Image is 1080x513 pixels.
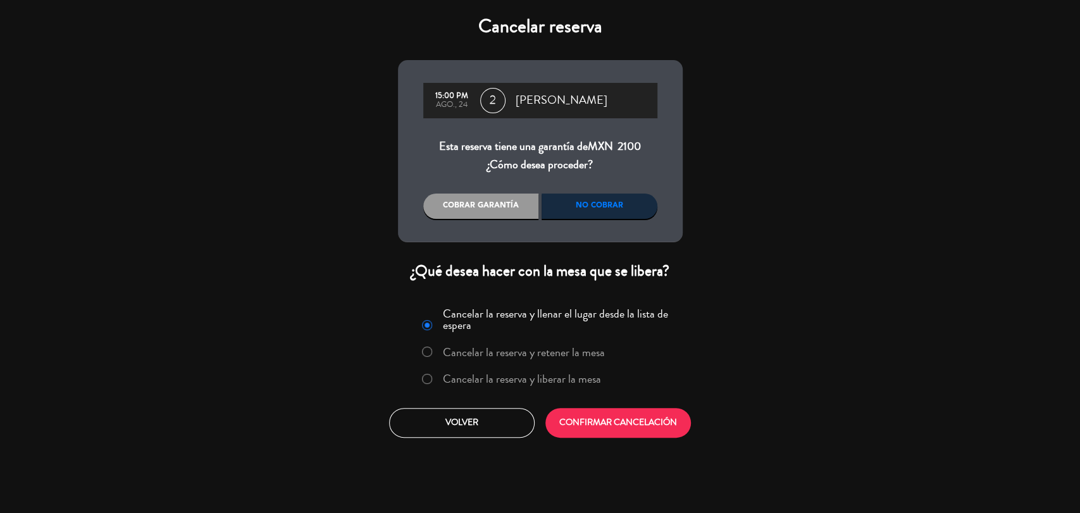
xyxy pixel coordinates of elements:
[430,92,474,101] div: 15:00 PM
[398,15,683,38] h4: Cancelar reserva
[545,408,691,438] button: CONFIRMAR CANCELACIÓN
[516,91,607,110] span: [PERSON_NAME]
[443,308,674,331] label: Cancelar la reserva y llenar el lugar desde la lista de espera
[389,408,535,438] button: Volver
[443,373,601,385] label: Cancelar la reserva y liberar la mesa
[398,261,683,281] div: ¿Qué desea hacer con la mesa que se libera?
[423,194,539,219] div: Cobrar garantía
[443,347,605,358] label: Cancelar la reserva y retener la mesa
[423,137,657,175] div: Esta reserva tiene una garantía de ¿Cómo desea proceder?
[480,88,506,113] span: 2
[430,101,474,109] div: ago., 24
[618,138,641,154] span: 2100
[542,194,657,219] div: No cobrar
[588,138,613,154] span: MXN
